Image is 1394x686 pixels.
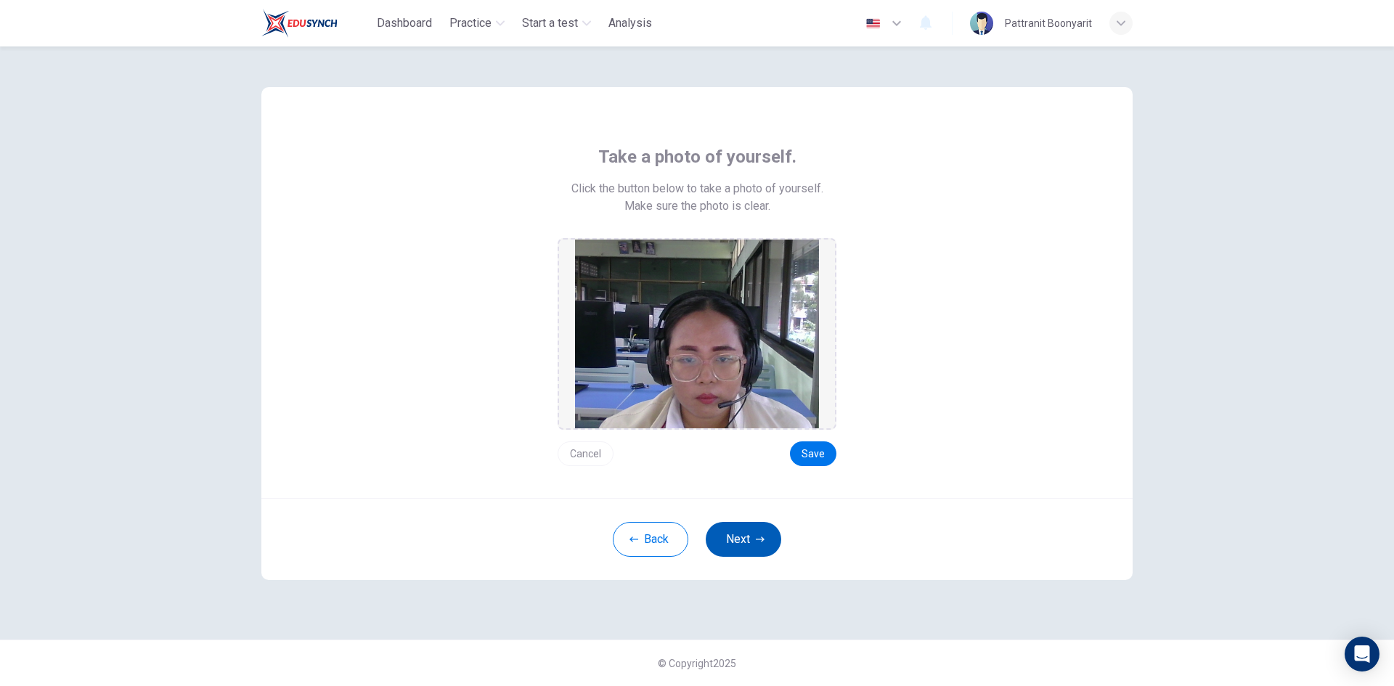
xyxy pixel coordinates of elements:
[864,18,882,29] img: en
[613,522,688,557] button: Back
[575,240,819,428] img: preview screemshot
[658,658,736,669] span: © Copyright 2025
[624,197,770,215] span: Make sure the photo is clear.
[706,522,781,557] button: Next
[1005,15,1092,32] div: Pattranit Boonyarit
[261,9,338,38] img: Train Test logo
[790,441,836,466] button: Save
[516,10,597,36] button: Start a test
[1345,637,1379,671] div: Open Intercom Messenger
[371,10,438,36] button: Dashboard
[970,12,993,35] img: Profile picture
[598,145,796,168] span: Take a photo of yourself.
[558,441,614,466] button: Cancel
[449,15,492,32] span: Practice
[603,10,658,36] button: Analysis
[608,15,652,32] span: Analysis
[444,10,510,36] button: Practice
[522,15,578,32] span: Start a test
[377,15,432,32] span: Dashboard
[261,9,371,38] a: Train Test logo
[571,180,823,197] span: Click the button below to take a photo of yourself.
